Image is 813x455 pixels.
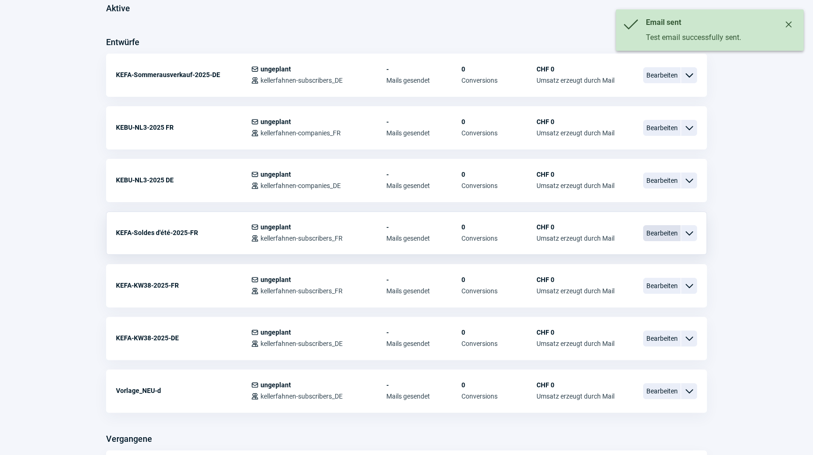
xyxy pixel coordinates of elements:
[537,276,614,283] span: CHF 0
[386,392,461,400] span: Mails gesendet
[261,235,343,242] span: kellerfahnen-subscribers_FR
[461,118,537,126] span: 0
[643,383,681,399] span: Bearbeiten
[386,77,461,84] span: Mails gesendet
[116,118,251,137] div: KEBU-NL3-2025 FR
[461,340,537,347] span: Conversions
[106,35,139,50] h3: Entwürfe
[261,182,341,189] span: kellerfahnen-companies_DE
[537,392,614,400] span: Umsatz erzeugt durch Mail
[261,276,291,283] span: ungeplant
[386,340,461,347] span: Mails gesendet
[386,65,461,73] span: -
[261,77,343,84] span: kellerfahnen-subscribers_DE
[461,392,537,400] span: Conversions
[537,171,614,178] span: CHF 0
[386,235,461,242] span: Mails gesendet
[116,329,251,347] div: KEFA-KW38-2025-DE
[643,225,681,241] span: Bearbeiten
[461,223,537,231] span: 0
[116,65,251,84] div: KEFA-Sommerausverkauf-2025-DE
[646,18,681,27] span: Email sent
[643,330,681,346] span: Bearbeiten
[116,171,251,189] div: KEBU-NL3-2025 DE
[537,223,614,231] span: CHF 0
[461,276,537,283] span: 0
[646,32,781,43] div: Test email successfully sent.
[261,381,291,389] span: ungeplant
[461,182,537,189] span: Conversions
[537,65,614,73] span: CHF 0
[461,235,537,242] span: Conversions
[461,65,537,73] span: 0
[537,118,614,126] span: CHF 0
[386,287,461,295] span: Mails gesendet
[537,129,614,137] span: Umsatz erzeugt durch Mail
[261,392,343,400] span: kellerfahnen-subscribers_DE
[537,77,614,84] span: Umsatz erzeugt durch Mail
[537,235,614,242] span: Umsatz erzeugt durch Mail
[386,223,461,231] span: -
[261,129,341,137] span: kellerfahnen-companies_FR
[116,276,251,295] div: KEFA-KW38-2025-FR
[386,182,461,189] span: Mails gesendet
[261,171,291,178] span: ungeplant
[781,17,796,32] button: Close
[537,381,614,389] span: CHF 0
[537,329,614,336] span: CHF 0
[537,340,614,347] span: Umsatz erzeugt durch Mail
[461,171,537,178] span: 0
[116,381,251,400] div: Vorlage_NEU-d
[461,381,537,389] span: 0
[261,340,343,347] span: kellerfahnen-subscribers_DE
[643,278,681,294] span: Bearbeiten
[261,287,343,295] span: kellerfahnen-subscribers_FR
[461,329,537,336] span: 0
[261,65,291,73] span: ungeplant
[106,431,152,447] h3: Vergangene
[386,171,461,178] span: -
[461,77,537,84] span: Conversions
[537,287,614,295] span: Umsatz erzeugt durch Mail
[386,329,461,336] span: -
[461,287,537,295] span: Conversions
[386,129,461,137] span: Mails gesendet
[537,182,614,189] span: Umsatz erzeugt durch Mail
[386,118,461,126] span: -
[261,223,291,231] span: ungeplant
[106,1,130,16] h3: Aktive
[386,381,461,389] span: -
[461,129,537,137] span: Conversions
[116,223,251,242] div: KEFA-Soldes d'été-2025-FR
[261,329,291,336] span: ungeplant
[643,120,681,136] span: Bearbeiten
[643,67,681,83] span: Bearbeiten
[386,276,461,283] span: -
[643,173,681,188] span: Bearbeiten
[261,118,291,126] span: ungeplant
